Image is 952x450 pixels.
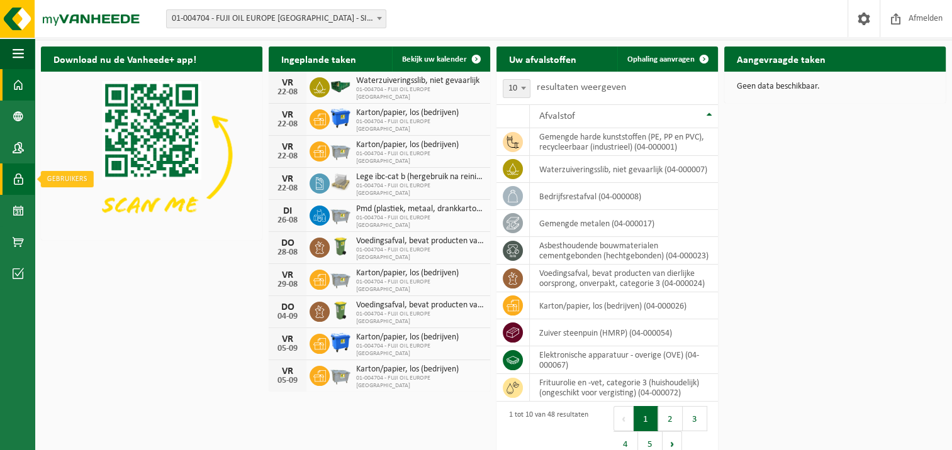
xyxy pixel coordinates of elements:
[167,10,386,28] span: 01-004704 - FUJI OIL EUROPE NV - SINT-KRUIS-WINKEL
[275,334,300,344] div: VR
[539,111,575,121] span: Afvalstof
[275,248,300,257] div: 28-08
[530,237,718,265] td: asbesthoudende bouwmaterialen cementgebonden (hechtgebonden) (04-000023)
[356,204,484,214] span: Pmd (plastiek, metaal, drankkartons) (bedrijven)
[330,204,351,225] img: WB-2500-GAL-GY-04
[330,140,351,161] img: WB-2500-GAL-GY-01
[275,174,300,184] div: VR
[356,76,484,86] span: Waterzuiveringsslib, niet gevaarlijk
[330,75,351,97] img: HK-XS-16-GN-00
[496,47,589,71] h2: Uw afvalstoffen
[503,79,530,98] span: 10
[356,214,484,229] span: 01-004704 - FUJI OIL EUROPE [GEOGRAPHIC_DATA]
[275,88,300,97] div: 22-08
[269,47,369,71] h2: Ingeplande taken
[330,236,351,257] img: WB-0140-HPE-GN-50
[275,376,300,385] div: 05-09
[530,265,718,292] td: voedingsafval, bevat producten van dierlijke oorsprong, onverpakt, categorie 3 (04-000024)
[356,140,484,150] span: Karton/papier, los (bedrijven)
[275,152,300,161] div: 22-08
[356,332,484,343] span: Karton/papier, los (bedrijven)
[356,365,484,375] span: Karton/papier, los (bedrijven)
[356,182,484,197] span: 01-004704 - FUJI OIL EUROPE [GEOGRAPHIC_DATA]
[530,156,718,183] td: waterzuiveringsslib, niet gevaarlijk (04-000007)
[356,236,484,246] span: Voedingsafval, bevat producten van dierlijke oorsprong, onverpakt, categorie 3
[634,406,658,431] button: 1
[275,344,300,353] div: 05-09
[275,238,300,248] div: DO
[356,172,484,182] span: Lege ibc-cat b (hergebruik na reiniging, 2e keuze)
[658,406,683,431] button: 2
[330,268,351,289] img: WB-2500-GAL-GY-01
[356,246,484,261] span: 01-004704 - FUJI OIL EUROPE [GEOGRAPHIC_DATA]
[392,47,489,72] a: Bekijk uw kalender
[356,278,484,294] span: 01-004704 - FUJI OIL EUROPE [GEOGRAPHIC_DATA]
[724,47,838,71] h2: Aangevraagde taken
[530,319,718,346] td: zuiver steenpuin (HMRP) (04-000054)
[275,280,300,289] div: 29-08
[613,406,634,431] button: Previous
[503,80,530,97] span: 10
[737,82,933,91] p: Geen data beschikbaar.
[275,78,300,88] div: VR
[275,366,300,376] div: VR
[275,206,300,216] div: DI
[330,300,351,321] img: WB-0140-HPE-GN-50
[356,310,484,326] span: 01-004704 - FUJI OIL EUROPE [GEOGRAPHIC_DATA]
[330,107,351,129] img: WB-1100-HPE-BE-04
[530,128,718,156] td: gemengde harde kunststoffen (PE, PP en PVC), recycleerbaar (industrieel) (04-000001)
[356,118,484,133] span: 01-004704 - FUJI OIL EUROPE [GEOGRAPHIC_DATA]
[530,346,718,374] td: elektronische apparatuur - overige (OVE) (04-000067)
[275,216,300,225] div: 26-08
[275,270,300,280] div: VR
[683,406,707,431] button: 3
[41,72,262,238] img: Download de VHEPlus App
[275,120,300,129] div: 22-08
[530,374,718,402] td: frituurolie en -vet, categorie 3 (huishoudelijk) (ongeschikt voor vergisting) (04-000072)
[330,364,351,385] img: WB-2500-GAL-GY-01
[275,142,300,152] div: VR
[275,184,300,193] div: 22-08
[402,55,467,63] span: Bekijk uw kalender
[275,302,300,312] div: DO
[356,268,484,278] span: Karton/papier, los (bedrijven)
[330,332,351,353] img: WB-1100-HPE-BE-04
[627,55,695,63] span: Ophaling aanvragen
[356,375,484,390] span: 01-004704 - FUJI OIL EUROPE [GEOGRAPHIC_DATA]
[166,9,386,28] span: 01-004704 - FUJI OIL EUROPE NV - SINT-KRUIS-WINKEL
[530,210,718,237] td: gemengde metalen (04-000017)
[617,47,717,72] a: Ophaling aanvragen
[356,86,484,101] span: 01-004704 - FUJI OIL EUROPE [GEOGRAPHIC_DATA]
[530,292,718,319] td: karton/papier, los (bedrijven) (04-000026)
[530,183,718,210] td: bedrijfsrestafval (04-000008)
[275,312,300,321] div: 04-09
[356,150,484,165] span: 01-004704 - FUJI OIL EUROPE [GEOGRAPHIC_DATA]
[330,172,351,193] img: LP-PA-00000-WDN-11
[537,82,626,92] label: resultaten weergeven
[356,300,484,310] span: Voedingsafval, bevat producten van dierlijke oorsprong, onverpakt, categorie 3
[275,110,300,120] div: VR
[356,343,484,358] span: 01-004704 - FUJI OIL EUROPE [GEOGRAPHIC_DATA]
[41,47,209,71] h2: Download nu de Vanheede+ app!
[356,108,484,118] span: Karton/papier, los (bedrijven)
